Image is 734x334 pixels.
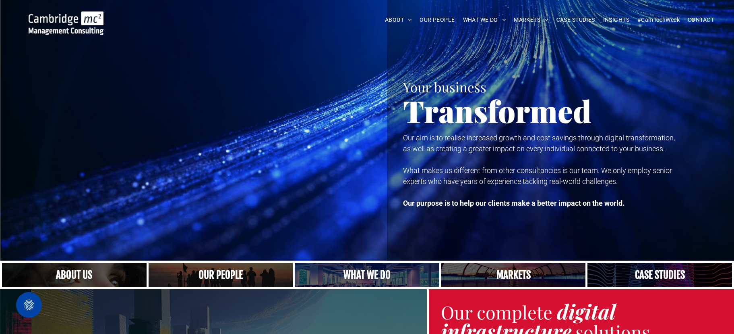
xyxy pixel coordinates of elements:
a: ABOUT [381,14,416,26]
a: CONTACT [684,14,718,26]
a: Close up of woman's face, centered on her eyes [2,263,147,287]
a: A crowd in silhouette at sunset, on a rise or lookout point [149,263,293,287]
a: Your Business Transformed | Cambridge Management Consulting [29,13,103,21]
a: INSIGHTS [599,14,633,26]
a: MARKETS [510,14,552,26]
a: Telecoms | Decades of Experience Across Multiple Industries & Regions [441,263,586,287]
img: Cambridge MC Logo, digital transformation [29,11,103,35]
strong: digital [557,298,616,325]
span: Your business [403,78,486,96]
a: WHAT WE DO [459,14,510,26]
a: CASE STUDIES [552,14,599,26]
span: Our aim is to realise increased growth and cost savings through digital transformation, as well a... [403,134,675,153]
strong: Our purpose is to help our clients make a better impact on the world. [403,199,624,207]
span: Our complete [441,300,552,324]
a: OUR PEOPLE [416,14,459,26]
a: Case Studies | Cambridge Management Consulting > Case Studies [587,263,732,287]
a: #CamTechWeek [633,14,684,26]
span: Transformed [403,90,591,131]
a: A yoga teacher lifting his whole body off the ground in the peacock pose [295,263,439,287]
span: What makes us different from other consultancies is our team. We only employ senior experts who h... [403,166,672,186]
